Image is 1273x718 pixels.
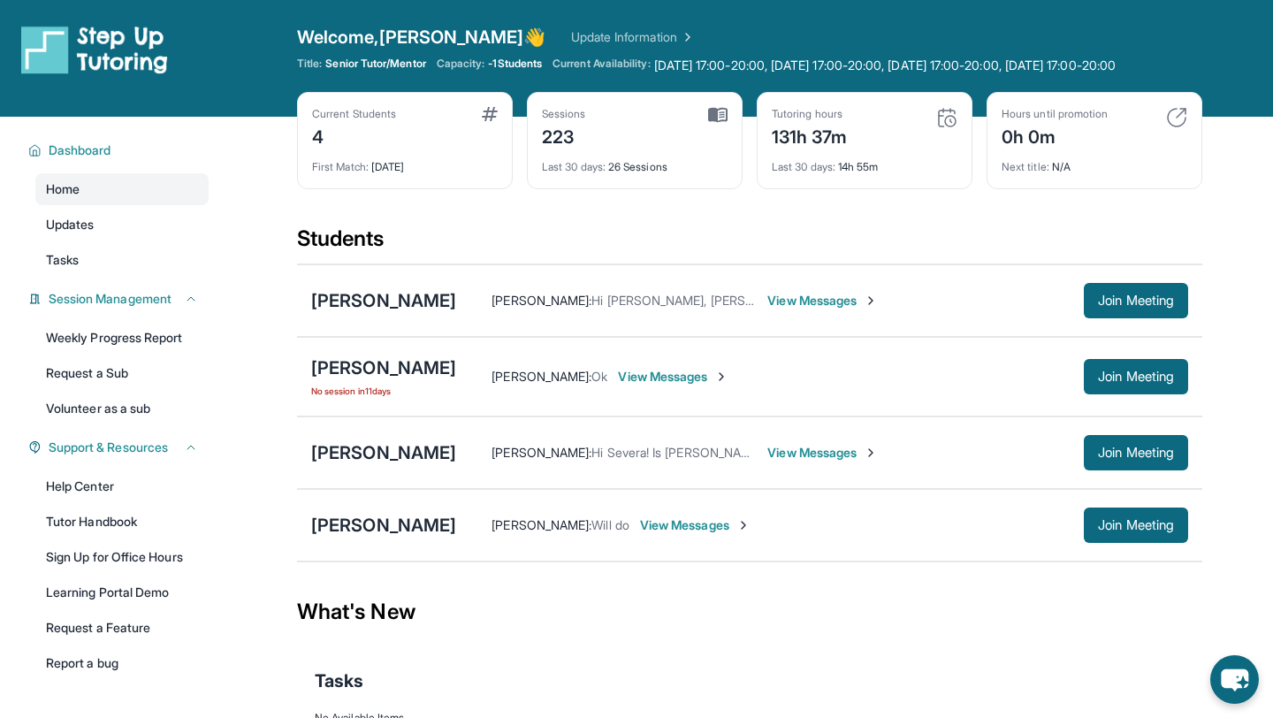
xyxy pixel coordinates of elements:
[1166,107,1187,128] img: card
[46,251,79,269] span: Tasks
[1084,283,1188,318] button: Join Meeting
[654,57,1116,74] span: [DATE] 17:00-20:00, [DATE] 17:00-20:00, [DATE] 17:00-20:00, [DATE] 17:00-20:00
[772,149,957,174] div: 14h 55m
[492,445,591,460] span: [PERSON_NAME] :
[42,141,198,159] button: Dashboard
[542,160,606,173] span: Last 30 days :
[311,288,456,313] div: [PERSON_NAME]
[542,149,728,174] div: 26 Sessions
[297,225,1202,264] div: Students
[49,141,111,159] span: Dashboard
[591,517,629,532] span: Will do
[772,107,848,121] div: Tutoring hours
[736,518,751,532] img: Chevron-Right
[591,445,896,460] span: Hi Severa! Is [PERSON_NAME] able to make it [DATE]?
[46,216,95,233] span: Updates
[35,470,209,502] a: Help Center
[311,355,456,380] div: [PERSON_NAME]
[542,121,586,149] div: 223
[591,369,607,384] span: Ok
[767,444,878,462] span: View Messages
[35,209,209,241] a: Updates
[297,573,1202,651] div: What's New
[864,294,878,308] img: Chevron-Right
[1002,121,1108,149] div: 0h 0m
[315,668,363,693] span: Tasks
[42,439,198,456] button: Support & Resources
[1210,655,1259,704] button: chat-button
[640,516,751,534] span: View Messages
[312,160,369,173] span: First Match :
[21,25,168,74] img: logo
[35,322,209,354] a: Weekly Progress Report
[677,28,695,46] img: Chevron Right
[772,160,835,173] span: Last 30 days :
[42,290,198,308] button: Session Management
[49,439,168,456] span: Support & Resources
[553,57,650,74] span: Current Availability:
[1084,508,1188,543] button: Join Meeting
[35,393,209,424] a: Volunteer as a sub
[772,121,848,149] div: 131h 37m
[492,293,591,308] span: [PERSON_NAME] :
[35,506,209,538] a: Tutor Handbook
[35,244,209,276] a: Tasks
[297,57,322,71] span: Title:
[35,647,209,679] a: Report a bug
[1084,359,1188,394] button: Join Meeting
[488,57,542,71] span: -1 Students
[1084,435,1188,470] button: Join Meeting
[312,107,396,121] div: Current Students
[311,513,456,538] div: [PERSON_NAME]
[46,180,80,198] span: Home
[312,121,396,149] div: 4
[482,107,498,121] img: card
[35,541,209,573] a: Sign Up for Office Hours
[325,57,425,71] span: Senior Tutor/Mentor
[767,292,878,309] span: View Messages
[49,290,172,308] span: Session Management
[571,28,695,46] a: Update Information
[936,107,957,128] img: card
[708,107,728,123] img: card
[618,368,728,386] span: View Messages
[311,440,456,465] div: [PERSON_NAME]
[492,369,591,384] span: [PERSON_NAME] :
[492,517,591,532] span: [PERSON_NAME] :
[312,149,498,174] div: [DATE]
[35,173,209,205] a: Home
[714,370,728,384] img: Chevron-Right
[864,446,878,460] img: Chevron-Right
[1002,107,1108,121] div: Hours until promotion
[1098,447,1174,458] span: Join Meeting
[35,577,209,608] a: Learning Portal Demo
[437,57,485,71] span: Capacity:
[1098,371,1174,382] span: Join Meeting
[542,107,586,121] div: Sessions
[1002,160,1049,173] span: Next title :
[311,384,456,398] span: No session in 11 days
[35,357,209,389] a: Request a Sub
[35,612,209,644] a: Request a Feature
[1002,149,1187,174] div: N/A
[1098,295,1174,306] span: Join Meeting
[1098,520,1174,531] span: Join Meeting
[297,25,546,50] span: Welcome, [PERSON_NAME] 👋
